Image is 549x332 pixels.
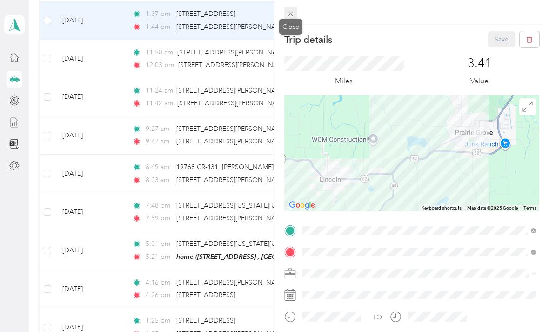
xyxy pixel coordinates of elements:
[335,75,353,87] p: Miles
[497,280,549,332] iframe: Everlance-gr Chat Button Frame
[373,312,382,322] div: TO
[284,33,332,46] p: Trip details
[287,199,317,211] img: Google
[470,75,489,87] p: Value
[468,56,492,71] p: 3.41
[467,205,518,210] span: Map data ©2025 Google
[279,19,302,35] div: Close
[523,205,536,210] a: Terms (opens in new tab)
[287,199,317,211] a: Open this area in Google Maps (opens a new window)
[422,205,462,211] button: Keyboard shortcuts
